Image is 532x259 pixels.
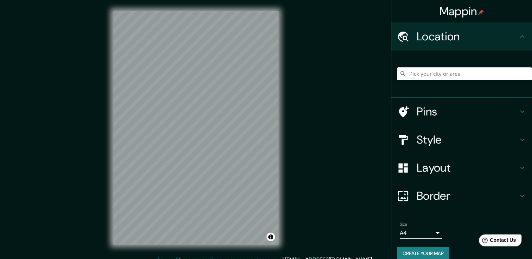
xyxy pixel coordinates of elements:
[391,98,532,126] div: Pins
[417,105,518,119] h4: Pins
[267,233,275,241] button: Toggle attribution
[113,11,278,245] canvas: Map
[417,161,518,175] h4: Layout
[391,154,532,182] div: Layout
[469,232,524,251] iframe: Help widget launcher
[397,67,532,80] input: Pick your city or area
[440,4,484,18] h4: Mappin
[400,221,407,227] label: Size
[400,227,442,239] div: A4
[391,126,532,154] div: Style
[417,29,518,44] h4: Location
[391,182,532,210] div: Border
[391,22,532,51] div: Location
[417,133,518,147] h4: Style
[417,189,518,203] h4: Border
[478,9,484,15] img: pin-icon.png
